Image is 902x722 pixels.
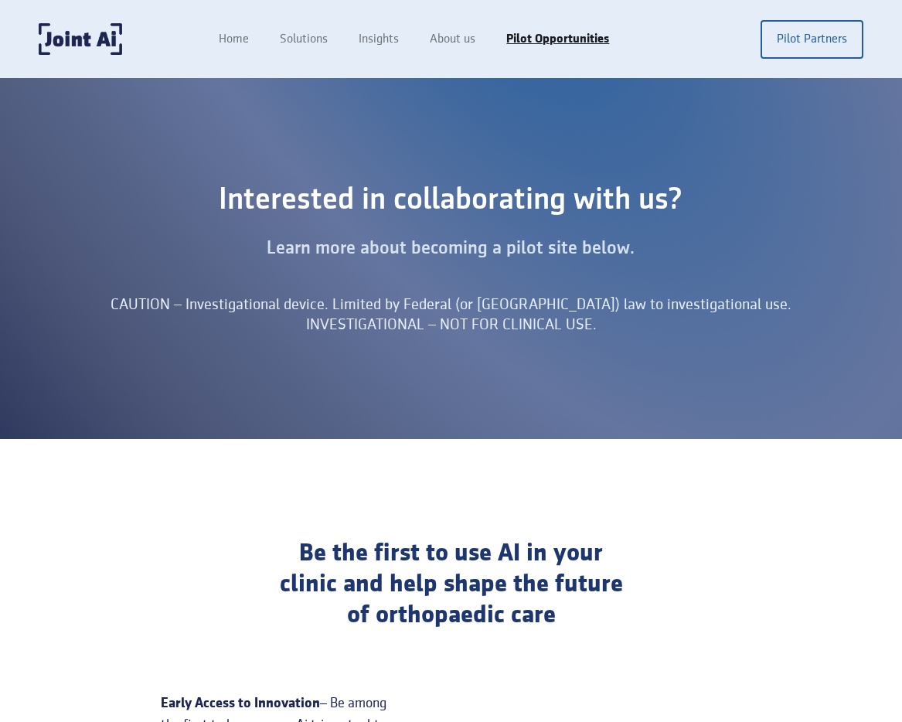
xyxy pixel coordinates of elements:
[161,696,320,710] strong: Early Access to Innovation
[169,233,733,264] div: Learn more about becoming a pilot site below.
[169,183,733,217] div: Interested in collaborating with us?
[414,25,491,54] a: About us
[491,25,625,54] a: Pilot Opportunities
[39,23,122,55] a: home
[203,25,264,54] a: Home
[264,25,343,54] a: Solutions
[275,538,628,631] div: Be the first to use AI in your clinic and help shape the future of orthopaedic care
[761,20,863,59] a: Pilot Partners
[99,295,803,335] div: CAUTION – Investigational device. Limited by Federal (or [GEOGRAPHIC_DATA]) law to investigationa...
[343,25,414,54] a: Insights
